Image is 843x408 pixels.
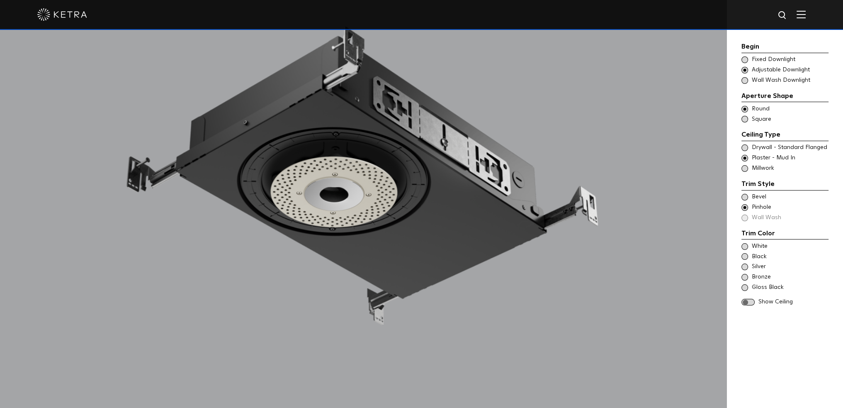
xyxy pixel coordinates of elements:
span: Silver [752,263,828,271]
span: Adjustable Downlight [752,66,828,74]
span: Bronze [752,273,828,281]
div: Trim Color [741,228,828,240]
span: Square [752,115,828,124]
span: Black [752,253,828,261]
span: Pinhole [752,203,828,212]
span: Drywall - Standard Flanged [752,144,828,152]
span: Bevel [752,193,828,201]
img: Hamburger%20Nav.svg [797,10,806,18]
span: Plaster - Mud In [752,154,828,162]
span: White [752,242,828,251]
div: Begin [741,42,828,53]
span: Fixed Downlight [752,56,828,64]
img: search icon [777,10,788,21]
span: Show Ceiling [758,298,828,306]
span: Wall Wash Downlight [752,76,828,85]
span: Gloss Black [752,283,828,292]
span: Millwork [752,164,828,173]
div: Ceiling Type [741,129,828,141]
div: Aperture Shape [741,91,828,103]
span: Round [752,105,828,113]
img: ketra-logo-2019-white [37,8,87,21]
div: Trim Style [741,179,828,191]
